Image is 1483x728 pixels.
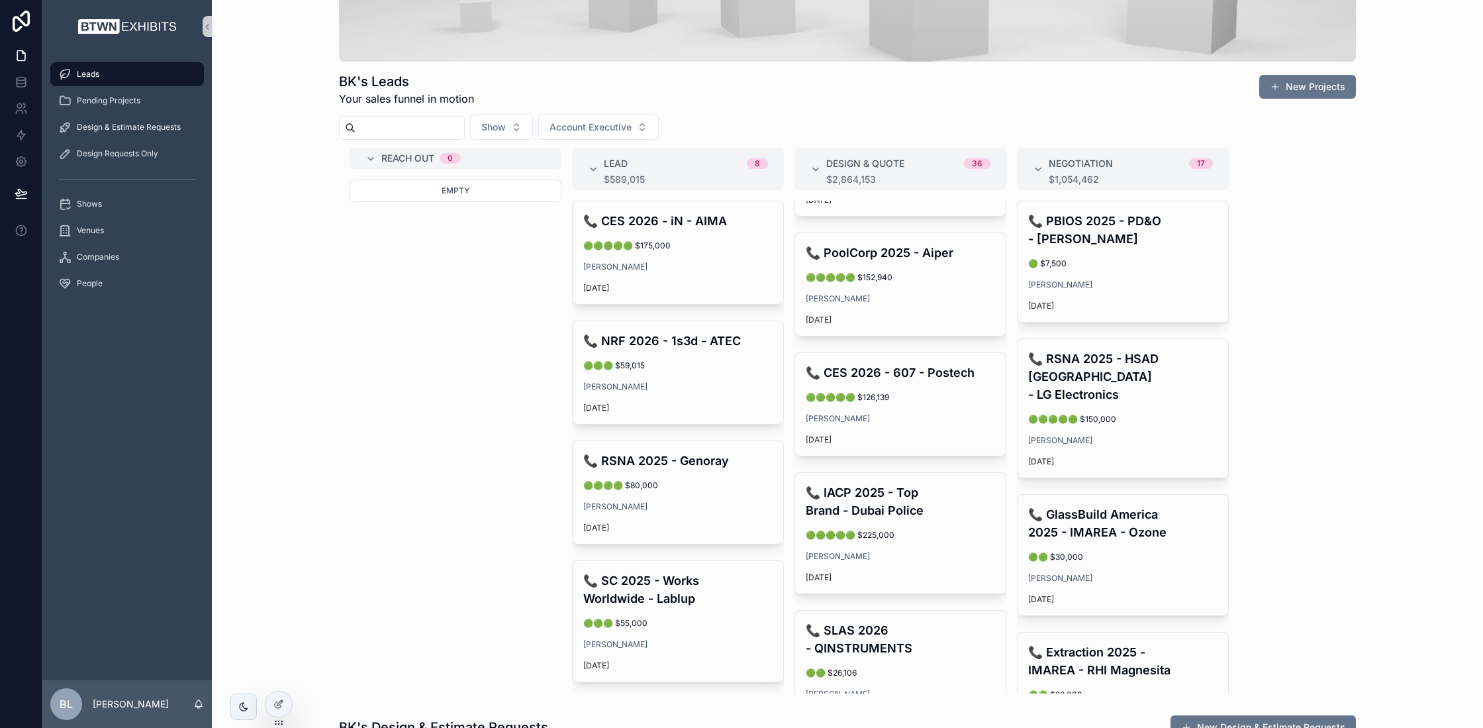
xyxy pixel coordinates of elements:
[826,174,990,185] div: $2,864,153
[806,413,870,424] a: [PERSON_NAME]
[1049,157,1113,170] span: Negotiation
[572,560,784,682] a: 📞 SC 2025 - Works Worldwide - Lablup🟢🟢🟢 $55,000[PERSON_NAME][DATE]
[583,360,773,371] span: 🟢🟢🟢 $59,015
[550,121,632,134] span: Account Executive
[75,16,179,37] img: App logo
[583,403,609,413] p: [DATE]
[1028,594,1054,605] p: [DATE]
[339,72,474,91] h1: BK's Leads
[448,153,453,164] div: 0
[806,315,832,325] p: [DATE]
[50,245,204,269] a: Companies
[77,95,140,106] span: Pending Projects
[583,660,609,671] p: [DATE]
[806,530,995,541] span: 🟢🟢🟢🟢🟢 $225,000
[77,252,119,262] span: Companies
[1259,75,1356,99] button: New Projects
[806,392,995,403] span: 🟢🟢🟢🟢🟢 $126,139
[583,523,609,533] p: [DATE]
[583,240,773,251] span: 🟢🟢🟢🟢🟢 $175,000
[42,53,212,313] div: scrollable content
[1028,350,1218,403] h4: 📞 RSNA 2025 - HSAD [GEOGRAPHIC_DATA] - LG Electronics
[60,696,73,712] span: BL
[1028,643,1218,679] h4: 📞 Extraction 2025 - IMAREA - RHI Magnesita
[381,152,434,165] span: Reach Out
[470,115,533,140] button: Select Button
[806,364,995,382] h4: 📞 CES 2026 - 607 - Postech
[806,551,870,562] a: [PERSON_NAME]
[538,115,659,140] button: Select Button
[572,321,784,425] a: 📞 NRF 2026 - 1s3d - ATEC🟢🟢🟢 $59,015[PERSON_NAME][DATE]
[1028,505,1218,541] h4: 📞 GlassBuild America 2025 - IMAREA - Ozone
[826,157,904,170] span: Design & Quote
[93,698,169,711] p: [PERSON_NAME]
[806,484,995,519] h4: 📞 IACP 2025 - Top Brand - Dubai Police
[583,452,773,470] h4: 📞 RSNA 2025 - Genoray
[972,158,982,169] div: 36
[77,225,104,236] span: Venues
[583,639,647,650] a: [PERSON_NAME]
[77,122,181,132] span: Design & Estimate Requests
[1017,494,1229,616] a: 📞 GlassBuild America 2025 - IMAREA - Ozone🟢🟢 $30,000[PERSON_NAME][DATE]
[583,618,773,629] span: 🟢🟢🟢 $55,000
[1028,435,1092,446] a: [PERSON_NAME]
[1028,552,1218,562] span: 🟢🟢 $30,000
[77,69,99,79] span: Leads
[50,142,204,166] a: Design Requests Only
[583,480,773,491] span: 🟢🟢🟢🟢 $80,000
[583,283,609,293] p: [DATE]
[50,115,204,139] a: Design & Estimate Requests
[50,219,204,242] a: Venues
[583,262,647,272] a: [PERSON_NAME]
[583,501,647,512] a: [PERSON_NAME]
[806,272,995,283] span: 🟢🟢🟢🟢🟢 $152,940
[806,572,832,583] p: [DATE]
[339,91,474,107] span: Your sales funnel in motion
[77,148,158,159] span: Design Requests Only
[806,293,870,304] a: [PERSON_NAME]
[1028,456,1054,467] p: [DATE]
[1028,690,1218,700] span: 🟢🟢 $28,000
[806,668,995,678] span: 🟢🟢 $26,106
[572,441,784,545] a: 📞 RSNA 2025 - Genoray🟢🟢🟢🟢 $80,000[PERSON_NAME][DATE]
[1197,158,1205,169] div: 17
[77,199,102,209] span: Shows
[806,689,870,700] a: [PERSON_NAME]
[794,472,1006,594] a: 📞 IACP 2025 - Top Brand - Dubai Police🟢🟢🟢🟢🟢 $225,000[PERSON_NAME][DATE]
[1049,174,1213,185] div: $1,054,462
[1028,414,1218,425] span: 🟢🟢🟢🟢🟢 $150,000
[806,435,832,445] p: [DATE]
[1028,280,1092,290] a: [PERSON_NAME]
[583,382,647,392] a: [PERSON_NAME]
[1028,301,1054,311] p: [DATE]
[1028,573,1092,584] a: [PERSON_NAME]
[604,174,768,185] div: $589,015
[481,121,506,134] span: Show
[583,572,773,607] h4: 📞 SC 2025 - Works Worldwide - Lablup
[77,278,103,289] span: People
[1028,258,1218,269] span: 🟢 $7,500
[806,244,995,262] h4: 📞 PoolCorp 2025 - Aiper
[794,233,1006,337] a: 📞 PoolCorp 2025 - Aiper🟢🟢🟢🟢🟢 $152,940[PERSON_NAME][DATE]
[50,272,204,295] a: People
[1017,338,1229,478] a: 📞 RSNA 2025 - HSAD [GEOGRAPHIC_DATA] - LG Electronics🟢🟢🟢🟢🟢 $150,000[PERSON_NAME][DATE]
[1028,212,1218,248] h4: 📞 PBIOS 2025 - PD&O - [PERSON_NAME]
[583,212,773,230] h4: 📞 CES 2026 - iN - AIMA
[755,158,760,169] div: 8
[806,621,995,657] h4: 📞 SLAS 2026 - QINSTRUMENTS
[50,62,204,86] a: Leads
[442,185,469,195] span: Empty
[794,352,1006,456] a: 📞 CES 2026 - 607 - Postech🟢🟢🟢🟢🟢 $126,139[PERSON_NAME][DATE]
